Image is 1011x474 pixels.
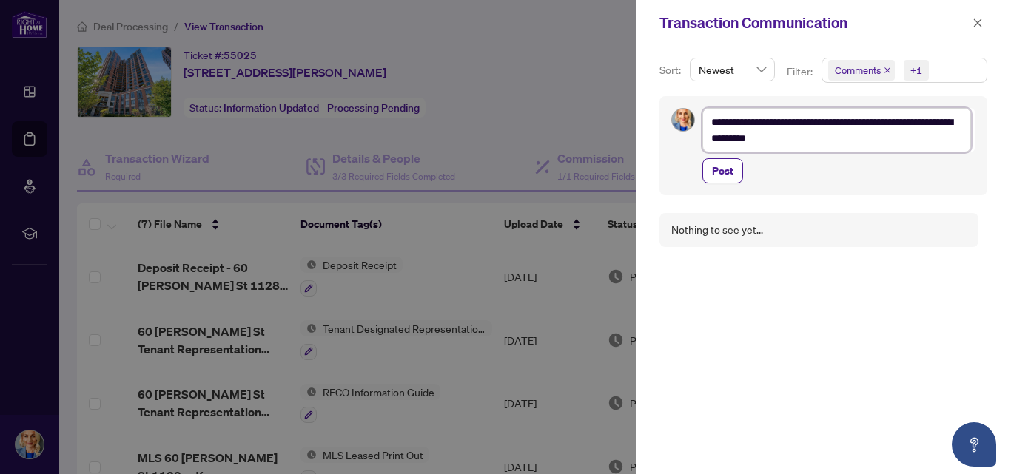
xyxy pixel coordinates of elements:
[835,63,881,78] span: Comments
[699,58,766,81] span: Newest
[702,158,743,183] button: Post
[884,67,891,74] span: close
[973,18,983,28] span: close
[787,64,815,80] p: Filter:
[672,109,694,131] img: Profile Icon
[952,422,996,467] button: Open asap
[659,12,968,34] div: Transaction Communication
[712,159,733,183] span: Post
[671,222,763,238] div: Nothing to see yet...
[659,62,684,78] p: Sort:
[910,63,922,78] div: +1
[828,60,895,81] span: Comments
